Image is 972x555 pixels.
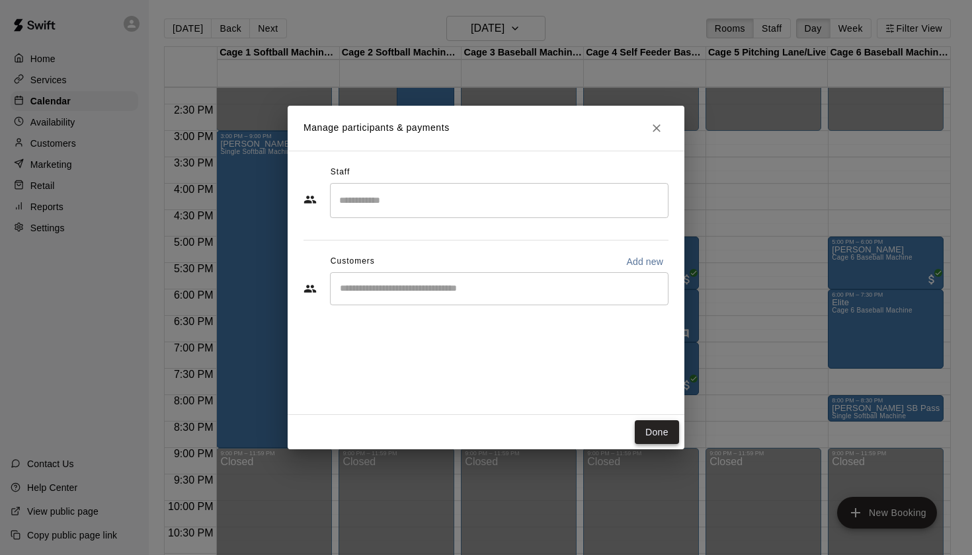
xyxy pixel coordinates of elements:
div: Start typing to search customers... [330,272,668,305]
button: Done [635,420,679,445]
p: Manage participants & payments [304,121,450,135]
p: Add new [626,255,663,268]
span: Customers [331,251,375,272]
button: Add new [621,251,668,272]
span: Staff [331,162,350,183]
button: Close [645,116,668,140]
svg: Staff [304,193,317,206]
svg: Customers [304,282,317,295]
div: Search staff [330,183,668,218]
